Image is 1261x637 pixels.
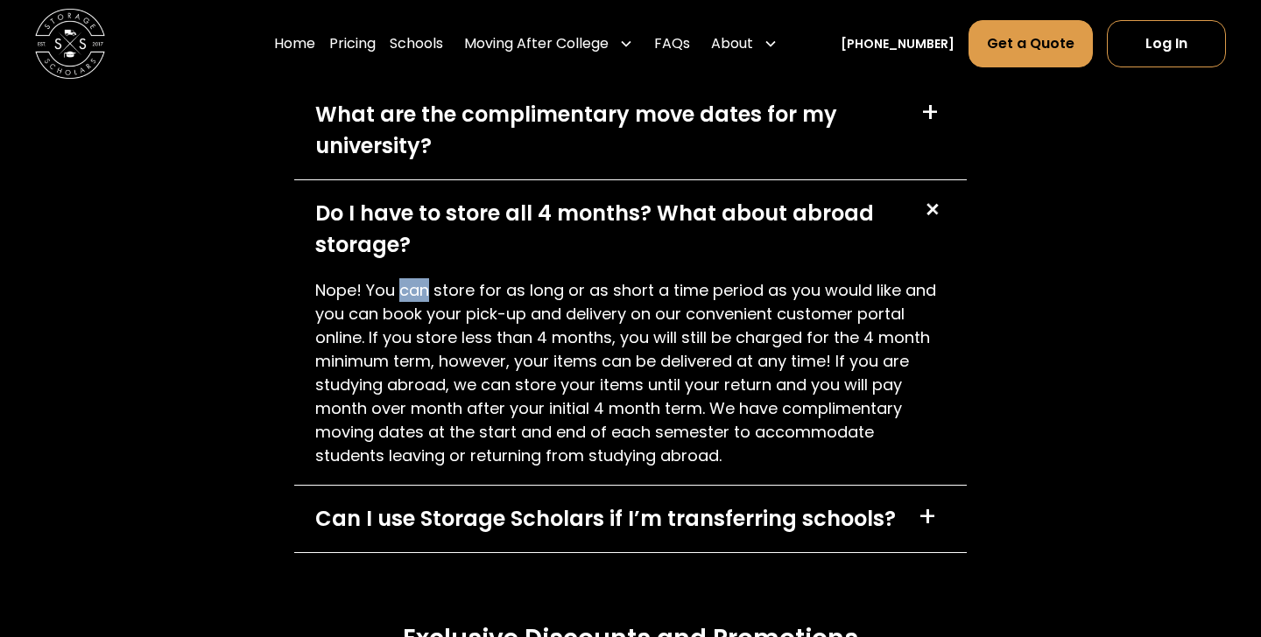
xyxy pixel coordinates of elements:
a: Home [274,19,315,68]
a: Log In [1107,20,1226,67]
div: Moving After College [464,33,609,54]
a: [PHONE_NUMBER] [841,35,955,53]
p: Nope! You can store for as long or as short a time period as you would like and you can book your... [315,278,946,467]
div: + [914,193,948,227]
div: About [704,19,785,68]
a: Get a Quote [969,20,1093,67]
div: Can I use Storage Scholars if I’m transferring schools? [315,503,896,535]
div: + [918,503,937,531]
div: Do I have to store all 4 months? What about abroad storage? [315,198,900,261]
div: About [711,33,753,54]
img: Storage Scholars main logo [35,9,105,79]
div: What are the complimentary move dates for my university? [315,99,899,162]
a: FAQs [654,19,690,68]
div: Moving After College [457,19,640,68]
a: Schools [390,19,443,68]
div: + [920,99,940,127]
a: Pricing [329,19,376,68]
